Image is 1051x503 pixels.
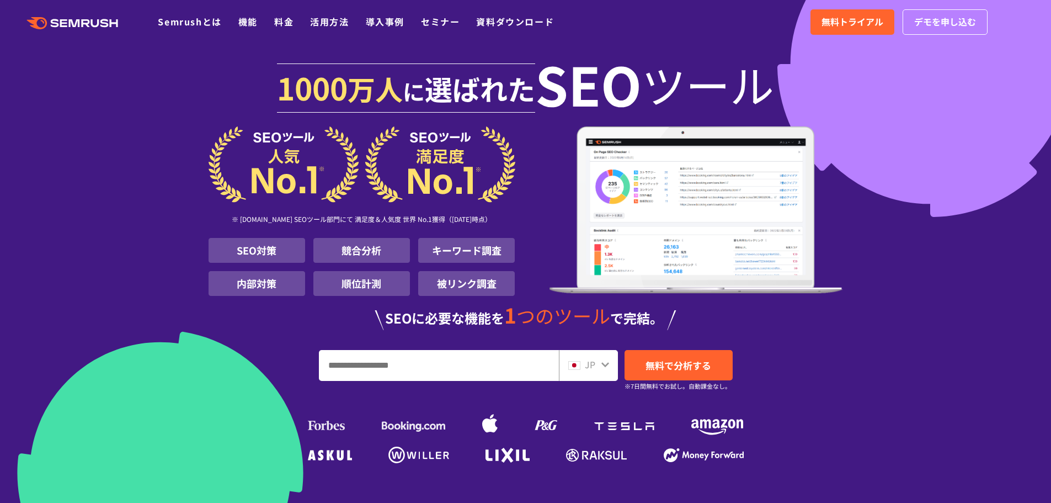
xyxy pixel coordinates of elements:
a: 導入事例 [366,15,404,28]
a: 無料で分析する [625,350,733,380]
span: 万人 [348,68,403,108]
a: Semrushとは [158,15,221,28]
li: SEO対策 [209,238,305,263]
li: 順位計測 [313,271,410,296]
a: 資料ダウンロード [476,15,554,28]
a: デモを申し込む [903,9,988,35]
span: JP [585,358,595,371]
li: キーワード調査 [418,238,515,263]
span: SEO [535,62,642,106]
span: 選ばれた [425,68,535,108]
span: に [403,75,425,107]
span: 無料トライアル [821,15,883,29]
li: 被リンク調査 [418,271,515,296]
a: セミナー [421,15,460,28]
span: デモを申し込む [914,15,976,29]
a: 機能 [238,15,258,28]
span: 無料で分析する [645,358,711,372]
a: 活用方法 [310,15,349,28]
small: ※7日間無料でお試し。自動課金なし。 [625,381,731,391]
input: URL、キーワードを入力してください [319,351,558,380]
div: SEOに必要な機能を [209,305,843,330]
a: 料金 [274,15,294,28]
span: つのツール [516,302,610,329]
li: 競合分析 [313,238,410,263]
span: 1 [504,300,516,330]
span: ツール [642,62,774,106]
span: 1000 [277,65,348,109]
span: で完結。 [610,308,663,327]
a: 無料トライアル [810,9,894,35]
li: 内部対策 [209,271,305,296]
div: ※ [DOMAIN_NAME] SEOツール部門にて 満足度＆人気度 世界 No.1獲得（[DATE]時点） [209,203,515,238]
